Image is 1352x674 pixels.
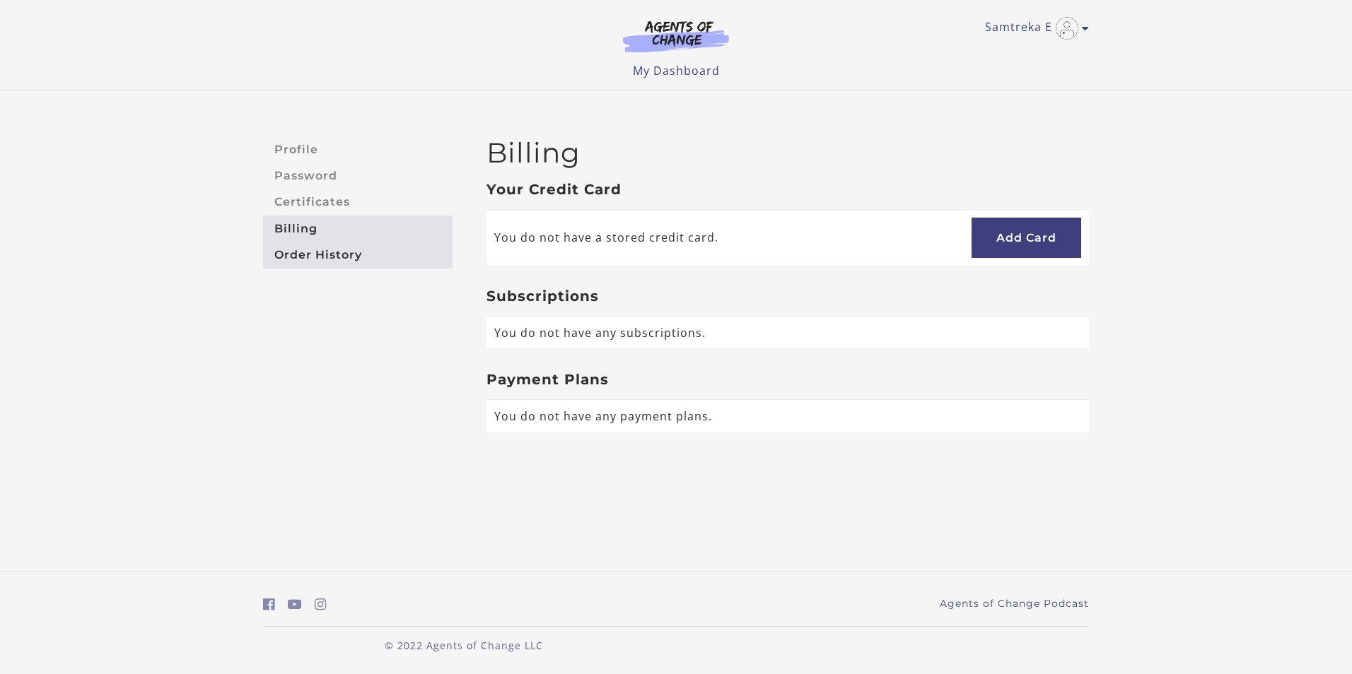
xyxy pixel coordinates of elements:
[263,598,275,611] i: https://www.facebook.com/groups/aswbtestprep (Open in a new window)
[263,215,453,242] a: Billing
[315,594,327,615] a: https://www.instagram.com/agentsofchangeprep/ (Open in a new window)
[972,218,1081,258] a: Add Card
[263,242,453,268] a: Order History
[608,20,744,52] img: Agents of Change Logo
[486,371,1089,388] h3: Payment Plans
[486,288,1089,305] h3: Subscriptions
[985,17,1082,40] a: Toggle menu
[315,598,327,611] i: https://www.instagram.com/agentsofchangeprep/ (Open in a new window)
[288,598,302,611] i: https://www.youtube.com/c/AgentsofChangeTestPrepbyMeaganMitchell (Open in a new window)
[263,189,453,215] a: Certificates
[940,596,1089,611] a: Agents of Change Podcast
[263,638,665,653] p: © 2022 Agents of Change LLC
[486,209,888,265] td: You do not have a stored credit card.
[486,317,1089,349] td: You do not have any subscriptions.
[263,136,453,162] a: Profile
[486,136,1089,170] h2: Billing
[263,594,275,615] a: https://www.facebook.com/groups/aswbtestprep (Open in a new window)
[263,162,453,189] a: Password
[288,594,302,615] a: https://www.youtube.com/c/AgentsofChangeTestPrepbyMeaganMitchell (Open in a new window)
[633,63,720,78] a: My Dashboard
[486,400,1089,432] td: You do not have any payment plans.
[486,181,1089,198] h3: Your Credit Card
